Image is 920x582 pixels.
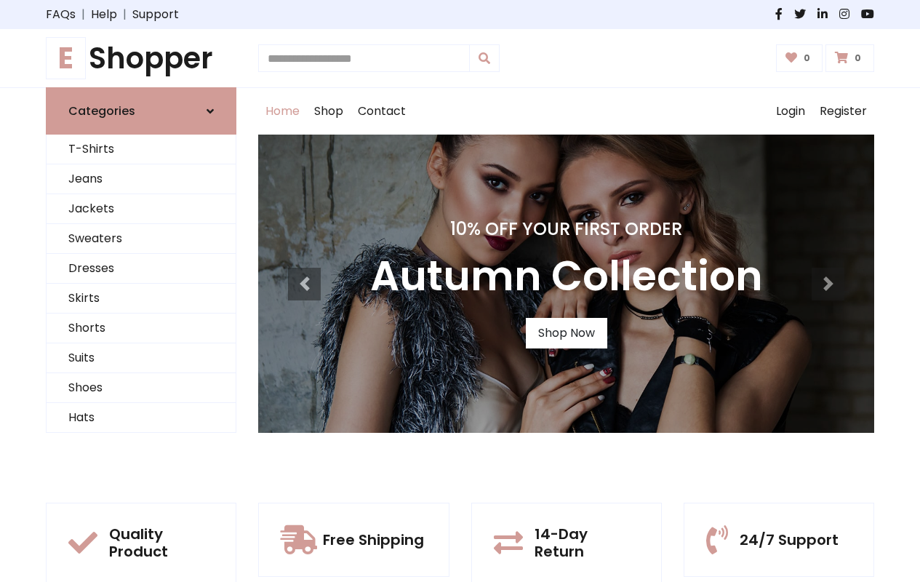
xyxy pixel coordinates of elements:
span: | [76,6,91,23]
a: Jackets [47,194,236,224]
a: Jeans [47,164,236,194]
a: Home [258,88,307,135]
span: 0 [851,52,865,65]
a: FAQs [46,6,76,23]
span: E [46,37,86,79]
a: Support [132,6,179,23]
h3: Autumn Collection [370,252,763,300]
a: Shop Now [526,318,607,348]
a: Contact [351,88,413,135]
span: 0 [800,52,814,65]
a: Sweaters [47,224,236,254]
a: Suits [47,343,236,373]
h5: 14-Day Return [535,525,639,560]
h4: 10% Off Your First Order [370,219,763,240]
a: Help [91,6,117,23]
a: Categories [46,87,236,135]
a: Shop [307,88,351,135]
a: Register [812,88,874,135]
h5: 24/7 Support [740,531,839,549]
a: 0 [776,44,823,72]
a: Login [769,88,812,135]
a: T-Shirts [47,135,236,164]
a: Shorts [47,314,236,343]
h1: Shopper [46,41,236,76]
a: EShopper [46,41,236,76]
a: Shoes [47,373,236,403]
h6: Categories [68,104,135,118]
h5: Quality Product [109,525,214,560]
a: Skirts [47,284,236,314]
span: | [117,6,132,23]
a: Dresses [47,254,236,284]
a: 0 [825,44,874,72]
h5: Free Shipping [323,531,424,549]
a: Hats [47,403,236,433]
